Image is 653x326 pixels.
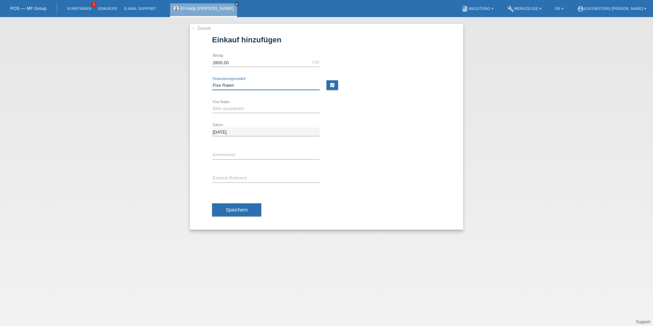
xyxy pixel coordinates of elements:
a: E-Mail Support [121,6,160,11]
i: calculate [330,82,335,88]
a: close [234,2,239,6]
a: buildWerkzeuge ▾ [504,6,545,11]
a: Support [636,320,650,324]
a: Einkäufe [95,6,121,11]
a: account_circleEasymotors [PERSON_NAME] ▾ [574,6,650,11]
a: POS — MF Group [10,6,46,11]
button: Speichern [212,203,261,216]
a: ← Zurück [192,26,211,31]
a: El Hadji [PERSON_NAME] [181,6,234,11]
span: 1 [91,2,97,8]
i: build [507,5,514,12]
h1: Einkauf hinzufügen [212,36,441,44]
a: bookAnleitung ▾ [458,6,497,11]
i: book [461,5,468,12]
div: CHF [312,60,320,64]
i: account_circle [577,5,584,12]
a: calculate [326,80,338,90]
a: DE ▾ [552,6,567,11]
span: Speichern [226,207,248,213]
i: close [235,2,238,6]
a: Kund*innen [64,6,95,11]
